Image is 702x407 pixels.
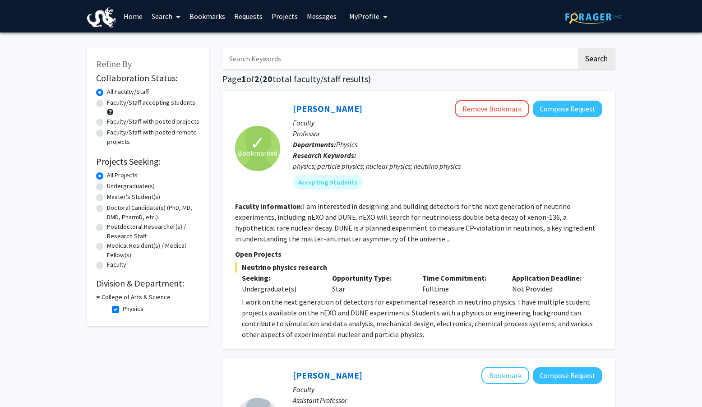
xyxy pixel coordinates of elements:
a: Messages [302,0,341,32]
p: Seeking: [242,273,319,283]
h2: Division & Department: [96,278,200,289]
a: [PERSON_NAME] [293,370,362,381]
iframe: Chat [7,366,38,400]
b: Research Keywords: [293,151,356,160]
p: Opportunity Type: [332,273,409,283]
label: Doctoral Candidate(s) (PhD, MD, DMD, PharmD, etc.) [107,203,200,222]
label: Faculty/Staff with posted remote projects [107,128,200,147]
button: Search [578,48,615,69]
button: Compose Request to Michelle Dolinski [533,101,602,117]
label: Medical Resident(s) / Medical Fellow(s) [107,241,200,260]
span: 20 [263,73,272,84]
a: Projects [267,0,302,32]
span: 2 [254,73,259,84]
label: Faculty/Staff with posted projects [107,117,199,126]
div: Undergraduate(s) [242,283,319,294]
b: Departments: [293,140,336,149]
p: Faculty [293,117,602,128]
div: Star [325,273,416,294]
img: ForagerOne Logo [565,10,622,24]
h3: College of Arts & Science [102,292,171,302]
label: Faculty [107,260,126,269]
label: Master's Student(s) [107,192,160,202]
label: Postdoctoral Researcher(s) / Research Staff [107,222,200,241]
div: physics; particle physics; nuclear physics; neutrino physics [293,161,602,171]
button: Compose Request to Bryan VanSaders [533,367,602,384]
label: All Projects [107,171,138,180]
p: Faculty [293,384,602,395]
label: All Faculty/Staff [107,87,149,97]
a: Requests [230,0,267,32]
a: Home [119,0,147,32]
a: Search [147,0,185,32]
p: Professor [293,128,602,139]
h2: Projects Seeking: [96,156,200,167]
p: I work on the next generation of detectors for experimental research in neutrino physics. I have ... [242,296,602,340]
mat-chip: Accepting Students [293,175,363,190]
span: Bookmarked [238,148,277,158]
input: Search Keywords [222,48,577,69]
span: ✓ [250,139,265,148]
span: 1 [241,73,246,84]
a: [PERSON_NAME] [293,103,362,114]
p: Assistant Professor [293,395,602,406]
p: Application Deadline: [512,273,589,283]
a: Bookmarks [185,0,230,32]
h2: Collaboration Status: [96,73,200,83]
div: Fulltime [416,273,506,294]
span: Neutrino physics research [235,262,602,273]
label: Physics [123,304,143,314]
b: Faculty Information: [235,202,303,211]
label: Undergraduate(s) [107,181,155,191]
span: Physics [336,140,357,149]
span: My Profile [349,12,379,21]
p: Open Projects [235,249,602,259]
p: Time Commitment: [422,273,499,283]
fg-read-more: I am interested in designing and building detectors for the next generation of neutrino experimen... [235,202,596,243]
img: Drexel University Logo [87,7,116,28]
button: Remove Bookmark [455,100,529,117]
h1: Page of ( total faculty/staff results) [222,74,615,84]
label: Faculty/Staff accepting students [107,98,195,107]
span: Refine By [96,58,132,69]
button: Add Bryan VanSaders to Bookmarks [481,367,529,384]
div: Not Provided [505,273,596,294]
